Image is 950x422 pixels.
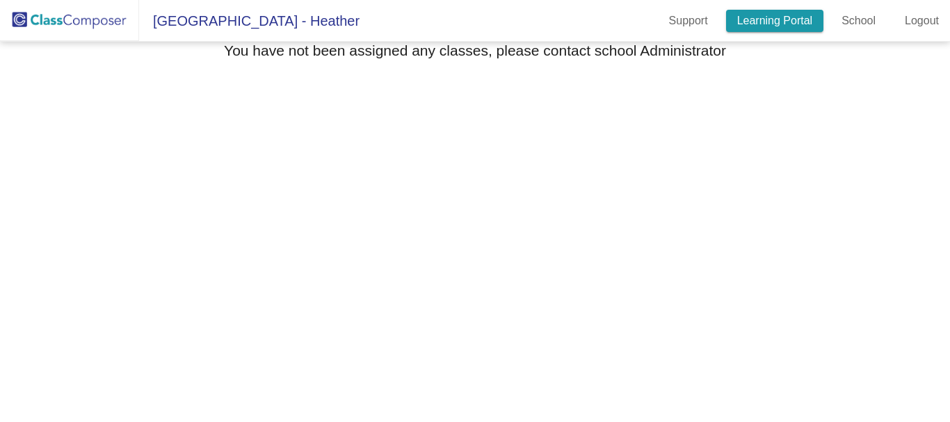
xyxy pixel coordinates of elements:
[894,10,950,32] a: Logout
[830,10,887,32] a: School
[658,10,719,32] a: Support
[139,10,360,32] span: [GEOGRAPHIC_DATA] - Heather
[224,42,726,59] h3: You have not been assigned any classes, please contact school Administrator
[726,10,824,32] a: Learning Portal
